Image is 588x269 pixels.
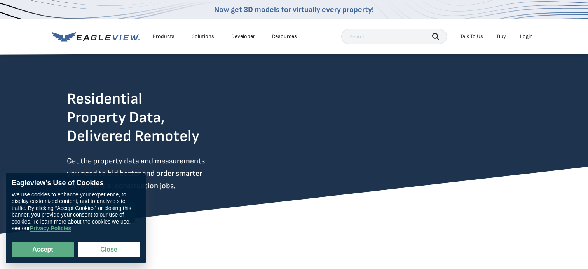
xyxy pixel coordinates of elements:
[520,33,533,40] div: Login
[460,33,483,40] div: Talk To Us
[153,33,174,40] div: Products
[341,29,447,44] input: Search
[12,179,140,187] div: Eagleview’s Use of Cookies
[272,33,297,40] div: Resources
[231,33,255,40] a: Developer
[192,33,214,40] div: Solutions
[78,242,140,257] button: Close
[67,155,237,192] p: Get the property data and measurements you need to bid better and order smarter for residential c...
[67,90,199,146] h2: Residential Property Data, Delivered Remotely
[497,33,506,40] a: Buy
[12,191,140,232] div: We use cookies to enhance your experience, to display customized content, and to analyze site tra...
[214,5,374,14] a: Now get 3D models for virtually every property!
[30,226,72,232] a: Privacy Policies
[12,242,74,257] button: Accept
